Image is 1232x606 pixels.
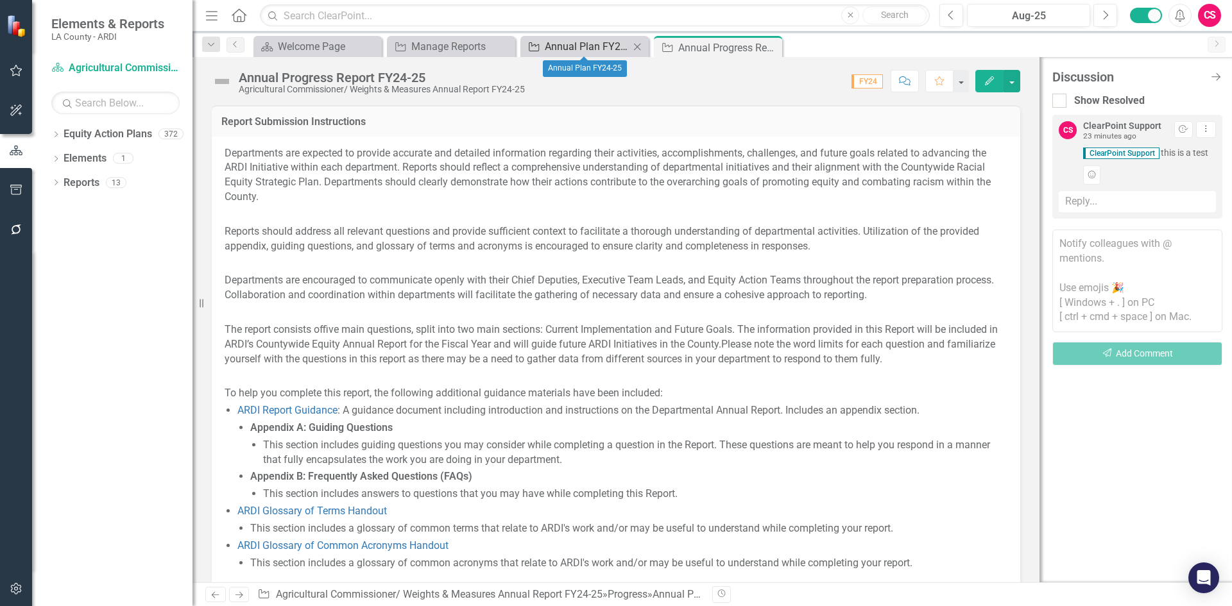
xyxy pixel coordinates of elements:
[653,588,800,600] div: Annual Progress Report FY24-25
[967,4,1090,27] button: Aug-25
[851,74,883,88] span: FY24
[51,92,180,114] input: Search Below...
[1059,191,1216,212] div: Reply...
[225,323,329,335] span: The report consists of
[250,421,393,433] span: Appendix A: Guiding Questions
[263,439,990,466] span: This section includes guiding questions you may consider while completing a question in the Repor...
[221,116,1011,128] h3: Report Submission Instructions
[225,147,991,203] span: Departments are expected to provide accurate and detailed information regarding their activities,...
[608,588,647,600] a: Progress
[278,38,379,55] div: Welcome Page
[225,225,979,252] span: Reports should address all relevant questions and provide sufficient context to facilitate a thor...
[64,127,152,142] a: Equity Action Plans
[1052,70,1203,84] div: Discussion
[1074,94,1145,108] div: Show Resolved
[390,38,512,55] a: Manage Reports
[545,38,629,55] div: Annual Plan FY24-25
[1059,121,1077,139] div: CS
[1083,131,1136,140] small: 23 minutes ago
[212,71,232,92] img: Not Defined
[239,71,525,85] div: Annual Progress Report FY24-25
[263,487,678,500] span: This section includes answers to questions that you may have while completing this Report.
[51,61,180,76] a: Agricultural Commissioner/ Weights & Measures Annual Report FY24-25
[257,38,379,55] a: Welcome Page
[51,31,164,42] small: LA County - ARDI
[113,153,133,164] div: 1
[329,323,411,335] span: five main questions
[237,505,387,517] a: ARDI Glossary of Terms Handout
[225,323,998,350] span: , split into two main sections: Current Implementation and Future Goals. The information provided...
[276,588,603,600] a: Agricultural Commissioner/ Weights & Measures Annual Report FY24-25
[678,40,779,56] div: Annual Progress Report FY24-25
[524,38,629,55] a: Annual Plan FY24-25
[106,177,126,188] div: 13
[225,387,663,399] span: To help you complete this report, the following additional guidance materials have been included:
[250,522,893,534] span: This section includes a glossary of common terms that relate to ARDI's work and/or may be useful ...
[971,8,1086,24] div: Aug-25
[225,274,994,301] span: Departments are encouraged to communicate openly with their Chief Deputies, Executive Team Leads,...
[237,404,920,416] span: : A guidance document including introduction and instructions on the Departmental Annual Report. ...
[250,557,912,569] span: This section includes a glossary of common acronyms that relate to ARDI's work and/or may be usef...
[1052,342,1222,366] button: Add Comment
[260,4,930,27] input: Search ClearPoint...
[237,539,449,551] a: ARDI Glossary of Common Acronyms Handout
[862,6,927,24] button: Search
[1083,147,1159,159] span: ClearPoint Support
[239,85,525,94] div: Agricultural Commissioner/ Weights & Measures Annual Report FY24-25
[1083,121,1161,131] div: ClearPoint Support
[6,14,29,37] img: ClearPoint Strategy
[1198,4,1221,27] button: CS
[543,60,627,77] div: Annual Plan FY24-25
[881,10,909,20] span: Search
[64,176,99,190] a: Reports
[257,587,703,602] div: » »
[1188,562,1219,593] div: Open Intercom Messenger
[1083,146,1216,159] span: this is a test
[225,338,995,365] span: Please note the word limits for each question and familiarize yourself with the questions in this...
[64,151,107,166] a: Elements
[158,129,184,140] div: 372
[237,404,338,416] a: ARDI Report Guidance
[51,16,164,31] span: Elements & Reports
[411,38,512,55] div: Manage Reports
[250,470,472,482] span: Appendix B: Frequently Asked Questions (FAQs)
